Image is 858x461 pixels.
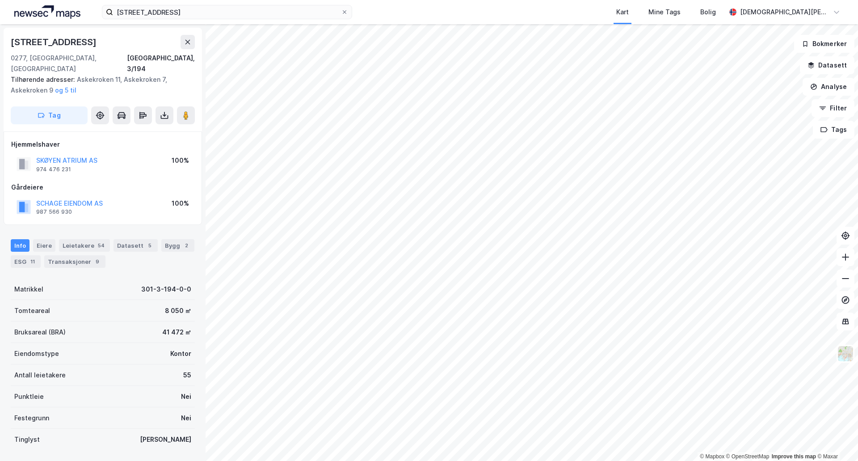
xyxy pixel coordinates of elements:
[140,434,191,445] div: [PERSON_NAME]
[141,284,191,295] div: 301-3-194-0-0
[11,76,77,83] span: Tilhørende adresser:
[740,7,829,17] div: [DEMOGRAPHIC_DATA][PERSON_NAME]
[14,413,49,423] div: Festegrunn
[170,348,191,359] div: Kontor
[145,241,154,250] div: 5
[172,155,189,166] div: 100%
[813,418,858,461] iframe: Chat Widget
[14,284,43,295] div: Matrikkel
[113,5,341,19] input: Søk på adresse, matrikkel, gårdeiere, leietakere eller personer
[772,453,816,460] a: Improve this map
[93,257,102,266] div: 9
[11,255,41,268] div: ESG
[96,241,106,250] div: 54
[800,56,854,74] button: Datasett
[813,418,858,461] div: Kontrollprogram for chat
[11,139,194,150] div: Hjemmelshaver
[11,74,188,96] div: Askekroken 11, Askekroken 7, Askekroken 9
[11,53,127,74] div: 0277, [GEOGRAPHIC_DATA], [GEOGRAPHIC_DATA]
[14,348,59,359] div: Eiendomstype
[14,370,66,381] div: Antall leietakere
[182,241,191,250] div: 2
[813,121,854,139] button: Tags
[700,7,716,17] div: Bolig
[44,255,105,268] div: Transaksjoner
[11,182,194,193] div: Gårdeiere
[183,370,191,381] div: 55
[11,106,88,124] button: Tag
[114,239,158,252] div: Datasett
[36,208,72,216] div: 987 566 930
[14,434,40,445] div: Tinglyst
[14,391,44,402] div: Punktleie
[127,53,195,74] div: [GEOGRAPHIC_DATA], 3/194
[648,7,681,17] div: Mine Tags
[181,413,191,423] div: Nei
[33,239,55,252] div: Eiere
[11,239,29,252] div: Info
[794,35,854,53] button: Bokmerker
[700,453,724,460] a: Mapbox
[28,257,37,266] div: 11
[181,391,191,402] div: Nei
[14,305,50,316] div: Tomteareal
[812,99,854,117] button: Filter
[36,166,71,173] div: 974 476 231
[726,453,770,460] a: OpenStreetMap
[172,198,189,209] div: 100%
[803,78,854,96] button: Analyse
[14,327,66,338] div: Bruksareal (BRA)
[165,305,191,316] div: 8 050 ㎡
[161,239,194,252] div: Bygg
[162,327,191,338] div: 41 472 ㎡
[14,5,80,19] img: logo.a4113a55bc3d86da70a041830d287a7e.svg
[616,7,629,17] div: Kart
[837,345,854,362] img: Z
[11,35,98,49] div: [STREET_ADDRESS]
[59,239,110,252] div: Leietakere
